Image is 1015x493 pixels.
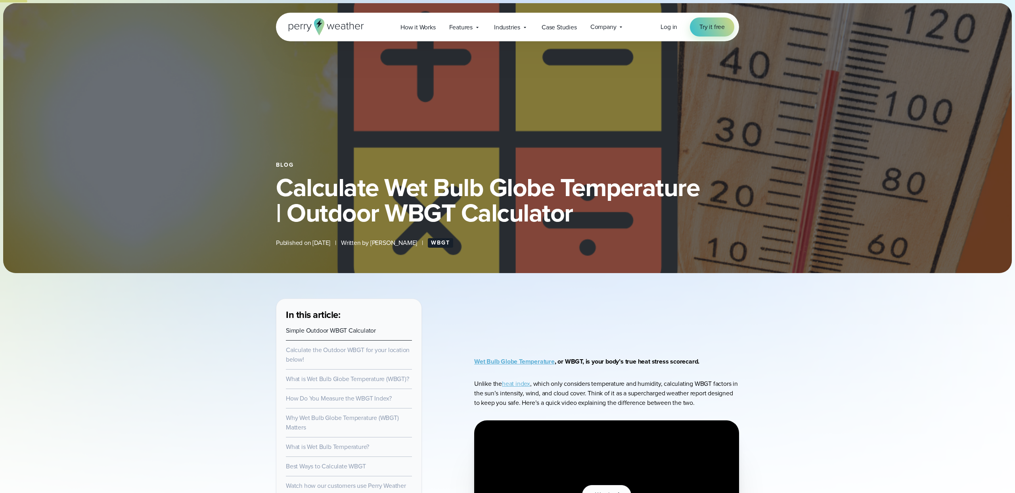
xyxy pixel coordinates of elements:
p: Unlike the , which only considers temperature and humidity, calculating WBGT factors in the sun’s... [474,379,739,408]
a: How Do You Measure the WBGT Index? [286,394,392,403]
span: | [422,238,423,248]
iframe: WBGT Explained: Listen as we break down all you need to know about WBGT Video [497,298,716,331]
span: Log in [661,22,677,31]
strong: , or WBGT, is your body’s true heat stress scorecard. [474,357,699,366]
a: Wet Bulb Globe Temperature [474,357,555,366]
a: Simple Outdoor WBGT Calculator [286,326,376,335]
span: Company [590,22,617,32]
a: Calculate the Outdoor WBGT for your location below! [286,345,410,364]
a: What is Wet Bulb Temperature? [286,442,369,451]
a: WBGT [428,238,453,248]
h3: In this article: [286,308,412,321]
a: heat index [502,379,530,388]
a: Log in [661,22,677,32]
a: Case Studies [535,19,584,35]
span: How it Works [400,23,436,32]
a: Why Wet Bulb Globe Temperature (WBGT) Matters [286,413,399,432]
a: What is Wet Bulb Globe Temperature (WBGT)? [286,374,409,383]
h1: Calculate Wet Bulb Globe Temperature | Outdoor WBGT Calculator [276,175,739,225]
div: Blog [276,162,739,168]
a: Best Ways to Calculate WBGT [286,462,366,471]
a: How it Works [394,19,442,35]
a: Try it free [690,17,734,37]
span: Case Studies [542,23,577,32]
span: Written by [PERSON_NAME] [341,238,417,248]
span: Try it free [699,22,725,32]
span: Published on [DATE] [276,238,330,248]
span: Features [449,23,473,32]
span: | [335,238,336,248]
span: Industries [494,23,520,32]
